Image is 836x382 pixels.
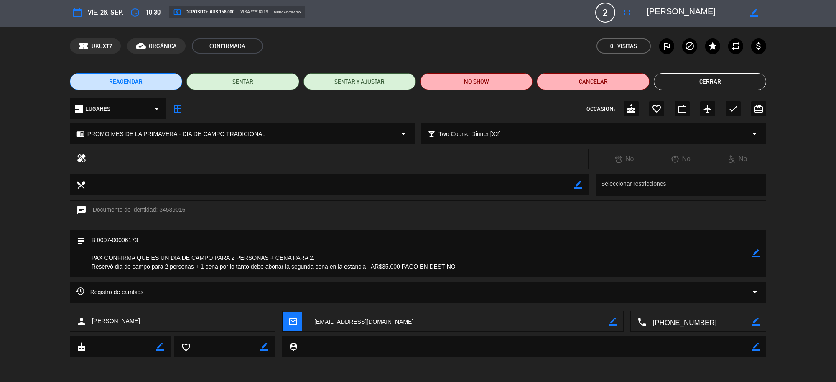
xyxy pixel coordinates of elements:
i: favorite_border [652,104,662,114]
i: mail_outline [288,317,297,326]
i: attach_money [754,41,764,51]
i: cake [76,342,86,351]
i: border_color [260,343,268,351]
i: border_color [752,343,760,351]
span: LUGARES [85,104,110,114]
span: CONFIRMADA [192,38,263,54]
i: person [76,316,87,326]
div: No [709,154,766,164]
button: NO SHOW [420,73,533,90]
i: outlined_flag [662,41,672,51]
span: vie. 26, sep. [88,7,123,18]
button: calendar_today [70,5,85,20]
i: border_color [750,9,758,17]
i: dashboard [74,104,84,114]
span: confirmation_number [79,41,89,51]
i: favorite_border [181,342,190,351]
i: chat [76,205,87,217]
span: 0 [610,41,613,51]
i: subject [76,236,85,245]
i: healing [76,153,87,165]
i: star [708,41,718,51]
i: local_dining [76,180,85,189]
div: No [652,154,709,164]
i: airplanemode_active [703,104,713,114]
span: 2 [595,3,615,23]
i: local_atm [173,8,181,16]
i: card_giftcard [754,104,764,114]
i: arrow_drop_down [152,104,162,114]
span: Two Course Dinner [X2] [438,129,501,139]
div: Documento de identidad: 34539016 [70,200,767,221]
i: cloud_done [136,41,146,51]
span: PROMO MES DE LA PRIMAVERA - DIA DE CAMPO TRADICIONAL [87,129,266,139]
i: border_color [752,249,760,257]
span: Depósito: ARS 156.000 [173,8,234,16]
i: local_bar [428,130,436,138]
i: arrow_drop_down [398,129,408,139]
span: 10:30 [145,7,161,18]
span: ORGÁNICA [149,41,177,51]
button: Cancelar [537,73,649,90]
button: fullscreen [619,5,635,20]
i: work_outline [677,104,687,114]
i: arrow_drop_down [749,129,760,139]
i: chrome_reader_mode [76,130,84,138]
i: border_color [574,181,582,189]
i: person_pin [288,342,298,351]
i: calendar_today [72,8,82,18]
button: SENTAR [186,73,299,90]
span: REAGENDAR [109,77,143,86]
span: mercadopago [274,10,301,15]
span: UKUXT7 [92,41,112,51]
i: border_color [156,343,164,351]
i: check [728,104,738,114]
i: arrow_drop_down [750,287,760,297]
button: access_time [127,5,143,20]
button: Cerrar [654,73,766,90]
span: OCCASION: [586,104,615,114]
i: cake [626,104,636,114]
span: [PERSON_NAME] [92,316,140,326]
i: border_color [609,318,617,326]
i: block [685,41,695,51]
button: REAGENDAR [70,73,182,90]
i: border_all [173,104,183,114]
span: Registro de cambios [76,287,144,297]
i: local_phone [637,317,646,326]
em: Visitas [617,41,637,51]
i: border_color [752,318,760,326]
i: fullscreen [622,8,632,18]
div: No [596,154,652,164]
button: SENTAR Y AJUSTAR [303,73,416,90]
i: repeat [731,41,741,51]
i: access_time [130,8,140,18]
